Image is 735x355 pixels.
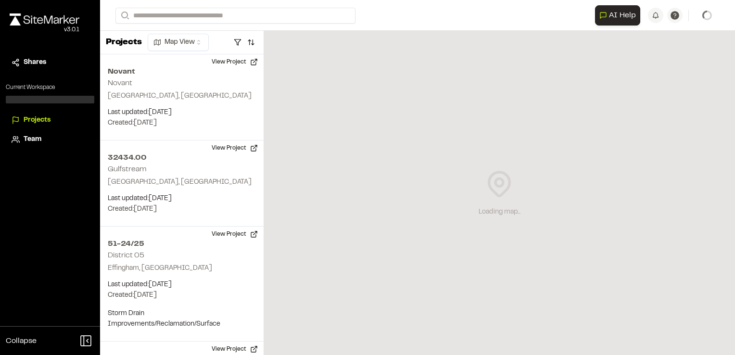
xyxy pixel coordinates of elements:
a: Shares [12,57,89,68]
div: Open AI Assistant [595,5,644,25]
h2: 51-24/25 [108,238,256,250]
span: Team [24,134,41,145]
p: Current Workspace [6,83,94,92]
div: Oh geez...please don't... [10,25,79,34]
h2: District 05 [108,252,144,259]
span: AI Help [609,10,636,21]
p: Last updated: [DATE] [108,193,256,204]
p: Created: [DATE] [108,290,256,301]
p: [GEOGRAPHIC_DATA], [GEOGRAPHIC_DATA] [108,177,256,188]
a: Projects [12,115,89,126]
button: Search [115,8,133,24]
p: Created: [DATE] [108,118,256,128]
p: [GEOGRAPHIC_DATA], [GEOGRAPHIC_DATA] [108,91,256,101]
span: Collapse [6,335,37,347]
div: Loading map... [479,207,520,217]
p: Last updated: [DATE] [108,107,256,118]
p: Last updated: [DATE] [108,279,256,290]
a: Team [12,134,89,145]
p: Effingham, [GEOGRAPHIC_DATA] [108,263,256,274]
button: View Project [206,227,264,242]
span: Shares [24,57,46,68]
p: Projects [106,36,142,49]
h2: Gulfstream [108,166,147,173]
h2: Novant [108,66,256,77]
button: Open AI Assistant [595,5,640,25]
h2: 32434.00 [108,152,256,164]
button: View Project [206,54,264,70]
h2: Novant [108,80,132,87]
span: Projects [24,115,51,126]
p: Storm Drain Improvements/Reclamation/Surface [108,308,256,330]
p: Created: [DATE] [108,204,256,215]
img: rebrand.png [10,13,79,25]
button: View Project [206,140,264,156]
